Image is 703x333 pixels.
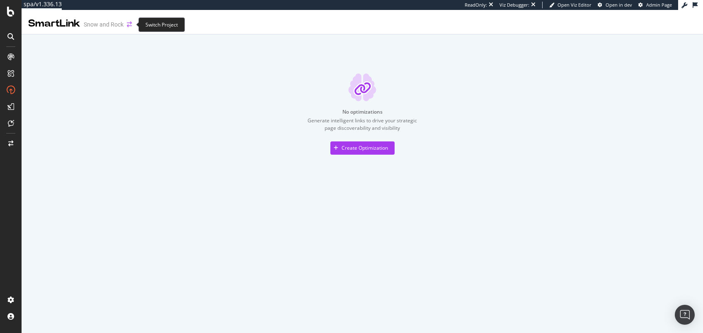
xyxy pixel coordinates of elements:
[606,2,632,8] span: Open in dev
[558,2,591,8] span: Open Viz Editor
[330,141,395,155] button: Create Optimization
[127,22,132,27] div: arrow-right-arrow-left
[598,2,632,8] a: Open in dev
[348,73,376,102] img: B911hIDl.svg
[499,2,529,8] div: Viz Debugger:
[84,20,124,29] div: Snow and Rock
[675,305,695,325] div: Open Intercom Messenger
[638,2,672,8] a: Admin Page
[646,2,672,8] span: Admin Page
[28,17,80,31] div: SmartLink
[465,2,487,8] div: ReadOnly:
[549,2,591,8] a: Open Viz Editor
[138,17,185,32] div: Switch Project
[342,108,383,115] div: No optimizations
[304,117,420,131] div: Generate intelligent links to drive your strategic page discoverability and visibility
[342,144,388,151] div: Create Optimization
